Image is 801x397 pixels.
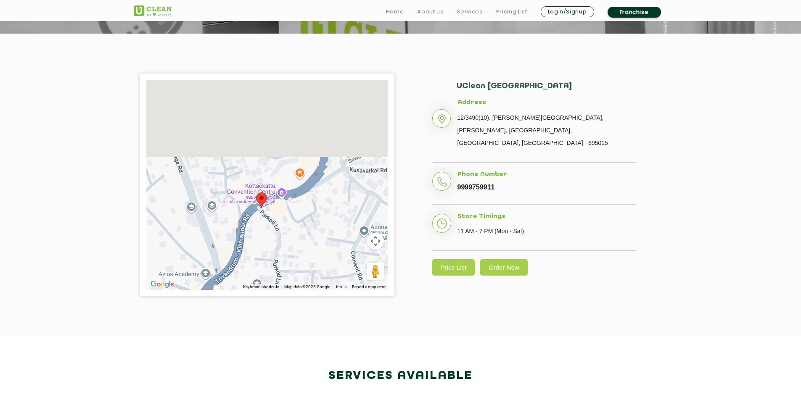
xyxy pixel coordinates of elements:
[386,7,404,17] a: Home
[134,5,172,16] img: UClean Laundry and Dry Cleaning
[417,7,443,17] a: About us
[432,259,475,276] a: Price List
[367,263,384,280] button: Drag Pegman onto the map to open Street View
[148,279,176,290] img: Google
[243,284,279,290] button: Keyboard shortcuts
[457,184,495,191] a: 9999759911
[352,284,386,290] a: Report a map error
[457,82,636,99] h2: UClean [GEOGRAPHIC_DATA]
[457,213,636,221] h5: Store Timings
[480,259,528,276] a: Order Now
[134,366,668,386] h2: Services available
[284,284,330,289] span: Map data ©2025 Google
[496,7,527,17] a: Pricing List
[148,279,176,290] a: Open this area in Google Maps (opens a new window)
[541,6,594,17] a: Login/Signup
[335,284,346,290] a: Terms (opens in new tab)
[457,99,636,107] h5: Address
[457,111,636,149] p: 12/3490(10), [PERSON_NAME][GEOGRAPHIC_DATA], [PERSON_NAME], [GEOGRAPHIC_DATA], [GEOGRAPHIC_DATA],...
[367,233,384,250] button: Map camera controls
[457,225,636,237] p: 11 AM - 7 PM (Mon - Sat)
[457,7,482,17] a: Services
[457,171,636,179] h5: Phone Number
[608,7,661,18] a: Franchise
